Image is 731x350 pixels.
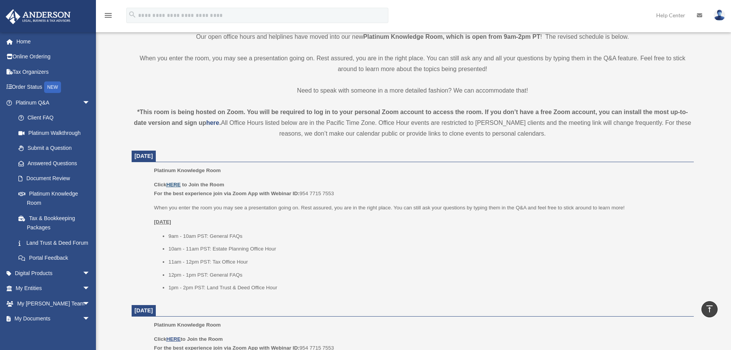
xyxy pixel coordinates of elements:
[11,171,102,186] a: Document Review
[11,211,102,235] a: Tax & Bookkeeping Packages
[3,9,73,24] img: Anderson Advisors Platinum Portal
[5,281,102,296] a: My Entitiesarrow_drop_down
[206,119,219,126] a: here
[154,168,221,173] span: Platinum Knowledge Room
[168,257,688,267] li: 11am - 12pm PST: Tax Office Hour
[5,265,102,281] a: Digital Productsarrow_drop_down
[701,301,718,317] a: vertical_align_top
[154,203,688,212] p: When you enter the room you may see a presentation going on. Rest assured, you are in the right p...
[5,296,102,311] a: My [PERSON_NAME] Teamarrow_drop_down
[154,182,182,187] b: Click
[705,304,714,314] i: vertical_align_top
[168,283,688,292] li: 1pm - 2pm PST: Land Trust & Deed Office Hour
[104,13,113,20] a: menu
[714,10,725,21] img: User Pic
[11,186,98,211] a: Platinum Knowledge Room
[182,182,224,187] b: to Join the Room
[83,95,98,111] span: arrow_drop_down
[132,85,694,96] p: Need to speak with someone in a more detailed fashion? We can accommodate that!
[11,250,102,266] a: Portal Feedback
[166,336,180,342] a: HERE
[44,81,61,93] div: NEW
[219,119,221,126] strong: .
[11,156,102,171] a: Answered Questions
[104,11,113,20] i: menu
[5,311,102,327] a: My Documentsarrow_drop_down
[132,53,694,75] p: When you enter the room, you may see a presentation going on. Rest assured, you are in the right ...
[166,182,180,187] a: HERE
[11,110,102,126] a: Client FAQ
[363,33,540,40] strong: Platinum Knowledge Room, which is open from 9am-2pm PT
[83,296,98,312] span: arrow_drop_down
[11,141,102,156] a: Submit a Question
[83,265,98,281] span: arrow_drop_down
[5,95,102,110] a: Platinum Q&Aarrow_drop_down
[154,322,221,328] span: Platinum Knowledge Room
[132,107,694,139] div: All Office Hours listed below are in the Pacific Time Zone. Office Hour events are restricted to ...
[135,307,153,314] span: [DATE]
[134,109,688,126] strong: *This room is being hosted on Zoom. You will be required to log in to your personal Zoom account ...
[168,232,688,241] li: 9am - 10am PST: General FAQs
[154,336,223,342] b: Click to Join the Room
[83,311,98,327] span: arrow_drop_down
[5,80,102,95] a: Order StatusNEW
[11,125,102,141] a: Platinum Walkthrough
[5,34,102,49] a: Home
[132,32,694,42] p: Our open office hours and helplines have moved into our new ! The revised schedule is below.
[168,244,688,254] li: 10am - 11am PST: Estate Planning Office Hour
[154,219,171,225] u: [DATE]
[128,10,137,19] i: search
[154,191,299,196] b: For the best experience join via Zoom App with Webinar ID:
[135,153,153,159] span: [DATE]
[11,235,102,250] a: Land Trust & Deed Forum
[168,270,688,280] li: 12pm - 1pm PST: General FAQs
[154,180,688,198] p: 954 7715 7553
[83,281,98,297] span: arrow_drop_down
[5,49,102,65] a: Online Ordering
[5,64,102,80] a: Tax Organizers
